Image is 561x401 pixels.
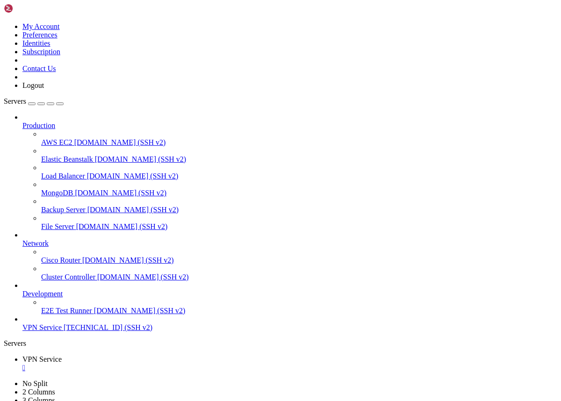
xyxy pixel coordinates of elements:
a: Contact Us [22,64,56,72]
a: Logout [22,81,44,89]
li: File Server [DOMAIN_NAME] (SSH v2) [41,214,557,231]
span: VPN Service [22,355,62,363]
a: Elastic Beanstalk [DOMAIN_NAME] (SSH v2) [41,155,557,164]
li: Backup Server [DOMAIN_NAME] (SSH v2) [41,197,557,214]
a: No Split [22,380,48,387]
li: VPN Service [TECHNICAL_ID] (SSH v2) [22,315,557,332]
a: Development [22,290,557,298]
a: Cisco Router [DOMAIN_NAME] (SSH v2) [41,256,557,265]
span: Development [22,290,63,298]
span: Load Balancer [41,172,85,180]
span: MongoDB [41,189,73,197]
li: E2E Test Runner [DOMAIN_NAME] (SSH v2) [41,298,557,315]
a: Subscription [22,48,60,56]
span: [TECHNICAL_ID] (SSH v2) [64,323,152,331]
span: [DOMAIN_NAME] (SSH v2) [82,256,174,264]
li: Elastic Beanstalk [DOMAIN_NAME] (SSH v2) [41,147,557,164]
a: Preferences [22,31,58,39]
span: VPN Service [22,323,62,331]
a: E2E Test Runner [DOMAIN_NAME] (SSH v2) [41,307,557,315]
li: MongoDB [DOMAIN_NAME] (SSH v2) [41,180,557,197]
span: [DOMAIN_NAME] (SSH v2) [94,307,186,315]
a: AWS EC2 [DOMAIN_NAME] (SSH v2) [41,138,557,147]
span: Cisco Router [41,256,80,264]
a: My Account [22,22,60,30]
a: File Server [DOMAIN_NAME] (SSH v2) [41,222,557,231]
span: E2E Test Runner [41,307,92,315]
span: Cluster Controller [41,273,95,281]
li: AWS EC2 [DOMAIN_NAME] (SSH v2) [41,130,557,147]
a: Load Balancer [DOMAIN_NAME] (SSH v2) [41,172,557,180]
span: AWS EC2 [41,138,72,146]
span: [DOMAIN_NAME] (SSH v2) [87,206,179,214]
li: Network [22,231,557,281]
span: [DOMAIN_NAME] (SSH v2) [75,189,166,197]
span: Backup Server [41,206,86,214]
span: Elastic Beanstalk [41,155,93,163]
span: Servers [4,97,26,105]
span: [DOMAIN_NAME] (SSH v2) [97,273,189,281]
a: Servers [4,97,64,105]
a: MongoDB [DOMAIN_NAME] (SSH v2) [41,189,557,197]
a:  [22,364,557,372]
li: Development [22,281,557,315]
li: Load Balancer [DOMAIN_NAME] (SSH v2) [41,164,557,180]
img: Shellngn [4,4,58,13]
a: 2 Columns [22,388,55,396]
a: Network [22,239,557,248]
span: [DOMAIN_NAME] (SSH v2) [95,155,187,163]
span: Network [22,239,49,247]
a: Production [22,122,557,130]
a: VPN Service [22,355,557,372]
li: Production [22,113,557,231]
span: Production [22,122,55,129]
span: [DOMAIN_NAME] (SSH v2) [74,138,166,146]
a: Cluster Controller [DOMAIN_NAME] (SSH v2) [41,273,557,281]
span: [DOMAIN_NAME] (SSH v2) [76,222,168,230]
span: [DOMAIN_NAME] (SSH v2) [87,172,179,180]
a: Backup Server [DOMAIN_NAME] (SSH v2) [41,206,557,214]
a: VPN Service [TECHNICAL_ID] (SSH v2) [22,323,557,332]
li: Cisco Router [DOMAIN_NAME] (SSH v2) [41,248,557,265]
div: Servers [4,339,557,348]
span: File Server [41,222,74,230]
a: Identities [22,39,50,47]
li: Cluster Controller [DOMAIN_NAME] (SSH v2) [41,265,557,281]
